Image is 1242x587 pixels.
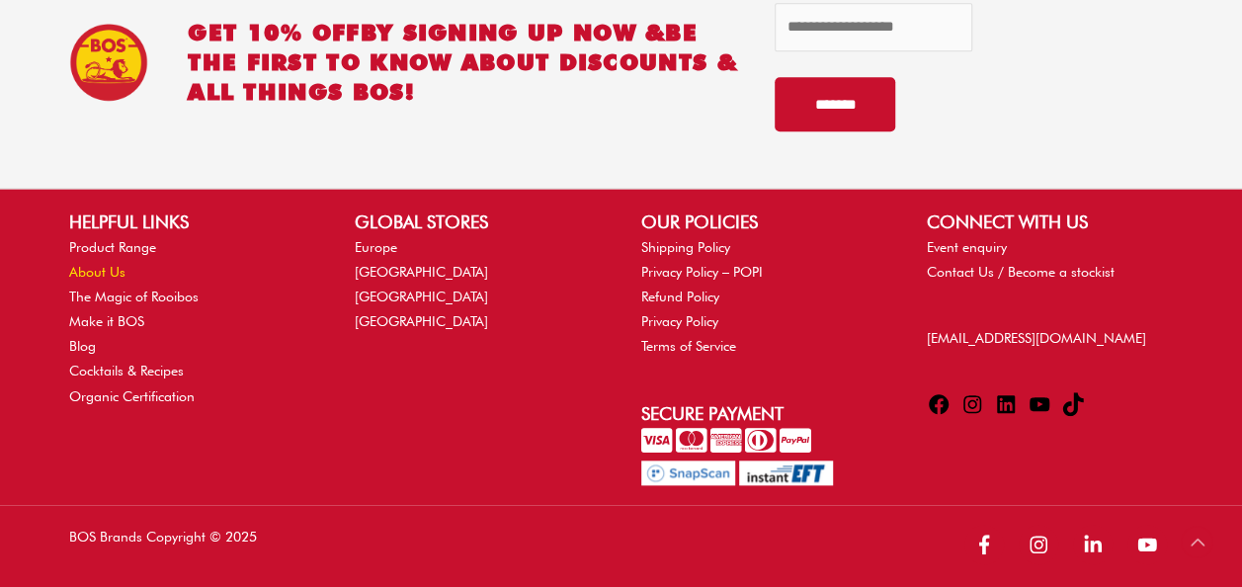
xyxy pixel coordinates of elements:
h2: GET 10% OFF be the first to know about discounts & all things BOS! [188,18,755,107]
a: [GEOGRAPHIC_DATA] [355,313,488,329]
a: Event enquiry [927,239,1007,255]
img: Pay with SnapScan [641,461,735,485]
a: Terms of Service [641,338,736,354]
a: youtube [1127,525,1173,564]
a: Europe [355,239,397,255]
a: facebook-f [964,525,1015,564]
a: The Magic of Rooibos [69,289,199,304]
h2: CONNECT WITH US [927,209,1173,235]
a: Product Range [69,239,156,255]
a: [GEOGRAPHIC_DATA] [355,264,488,280]
nav: OUR POLICIES [641,235,887,360]
a: Privacy Policy [641,313,718,329]
a: Contact Us / Become a stockist [927,264,1115,280]
img: Pay with InstantEFT [739,461,833,485]
a: Blog [69,338,96,354]
a: Organic Certification [69,388,195,404]
nav: GLOBAL STORES [355,235,601,335]
nav: HELPFUL LINKS [69,235,315,409]
a: [EMAIL_ADDRESS][DOMAIN_NAME] [927,330,1146,346]
a: Make it BOS [69,313,144,329]
h2: OUR POLICIES [641,209,887,235]
img: BOS Ice Tea [69,23,148,102]
nav: CONNECT WITH US [927,235,1173,285]
a: Privacy Policy – POPI [641,264,763,280]
div: BOS Brands Copyright © 2025 [49,525,621,568]
a: Shipping Policy [641,239,730,255]
a: About Us [69,264,125,280]
a: Cocktails & Recipes [69,363,184,378]
h2: Secure Payment [641,400,887,427]
a: instagram [1019,525,1069,564]
h2: HELPFUL LINKS [69,209,315,235]
h2: GLOBAL STORES [355,209,601,235]
span: BY SIGNING UP NOW & [361,19,666,45]
a: linkedin-in [1073,525,1123,564]
a: Refund Policy [641,289,719,304]
a: [GEOGRAPHIC_DATA] [355,289,488,304]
